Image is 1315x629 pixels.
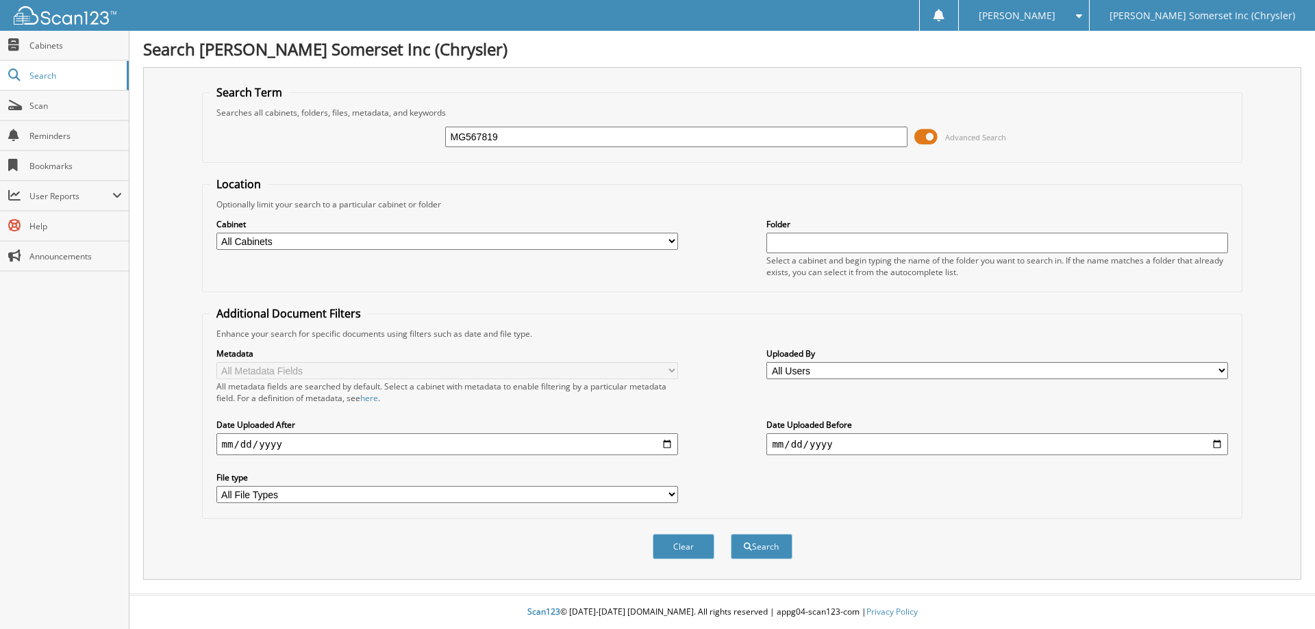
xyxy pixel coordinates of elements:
span: [PERSON_NAME] Somerset Inc (Chrysler) [1110,12,1295,20]
div: All metadata fields are searched by default. Select a cabinet with metadata to enable filtering b... [216,381,678,404]
label: Folder [766,218,1228,230]
div: Optionally limit your search to a particular cabinet or folder [210,198,1236,210]
span: Help [29,220,122,232]
iframe: Chat Widget [1247,563,1315,629]
span: User Reports [29,190,112,202]
input: start [216,433,678,455]
span: Search [29,70,120,81]
label: Cabinet [216,218,678,230]
img: scan123-logo-white.svg [14,6,116,25]
span: [PERSON_NAME] [979,12,1055,20]
label: Date Uploaded Before [766,419,1228,431]
span: Reminders [29,130,122,142]
legend: Location [210,177,268,192]
span: Scan123 [527,606,560,617]
div: © [DATE]-[DATE] [DOMAIN_NAME]. All rights reserved | appg04-scan123-com | [129,595,1315,629]
label: File type [216,472,678,483]
span: Cabinets [29,40,122,51]
legend: Additional Document Filters [210,306,368,321]
label: Uploaded By [766,348,1228,359]
span: Announcements [29,251,122,262]
div: Select a cabinet and begin typing the name of the folder you want to search in. If the name match... [766,255,1228,278]
a: here [360,392,378,404]
a: Privacy Policy [866,606,918,617]
span: Bookmarks [29,160,122,172]
div: Searches all cabinets, folders, files, metadata, and keywords [210,107,1236,118]
input: end [766,433,1228,455]
legend: Search Term [210,85,289,100]
span: Scan [29,100,122,112]
button: Search [731,534,792,559]
span: Advanced Search [945,132,1006,142]
h1: Search [PERSON_NAME] Somerset Inc (Chrysler) [143,38,1301,60]
label: Metadata [216,348,678,359]
button: Clear [653,534,714,559]
label: Date Uploaded After [216,419,678,431]
div: Enhance your search for specific documents using filters such as date and file type. [210,328,1236,339]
